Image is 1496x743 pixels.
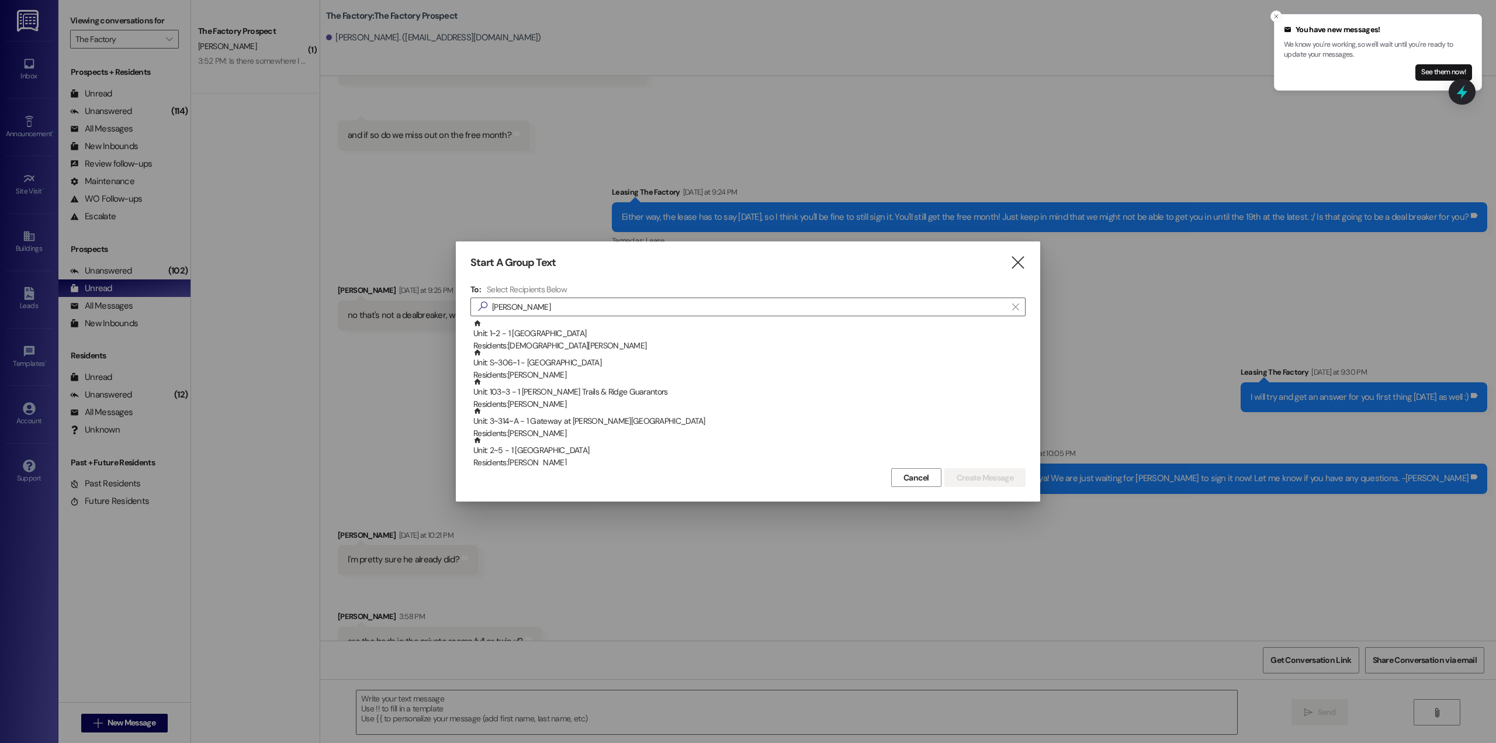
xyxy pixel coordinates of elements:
span: Create Message [957,472,1013,484]
div: Unit: 1~2 - 1 [GEOGRAPHIC_DATA] [473,319,1026,353]
button: Cancel [891,468,941,487]
span: Cancel [903,472,929,484]
div: Unit: 2~5 - 1 [GEOGRAPHIC_DATA]Residents:[PERSON_NAME] [470,436,1026,465]
button: Close toast [1270,11,1282,22]
div: Residents: [DEMOGRAPHIC_DATA][PERSON_NAME] [473,340,1026,352]
div: Unit: S~306~1 - [GEOGRAPHIC_DATA]Residents:[PERSON_NAME] [470,348,1026,378]
h4: Select Recipients Below [487,284,567,295]
div: Unit: S~306~1 - [GEOGRAPHIC_DATA] [473,348,1026,382]
button: Clear text [1006,298,1025,316]
div: Residents: [PERSON_NAME] [473,457,1026,469]
div: You have new messages! [1284,24,1472,36]
i:  [473,300,492,313]
h3: To: [470,284,481,295]
div: Unit: 103~3 - 1 [PERSON_NAME] Trails & Ridge GuarantorsResidents:[PERSON_NAME] [470,378,1026,407]
div: Unit: 2~5 - 1 [GEOGRAPHIC_DATA] [473,436,1026,469]
div: Unit: 3~314~A - 1 Gateway at [PERSON_NAME][GEOGRAPHIC_DATA] [473,407,1026,440]
h3: Start A Group Text [470,256,556,269]
div: Unit: 3~314~A - 1 Gateway at [PERSON_NAME][GEOGRAPHIC_DATA]Residents:[PERSON_NAME] [470,407,1026,436]
div: Residents: [PERSON_NAME] [473,427,1026,440]
div: Residents: [PERSON_NAME] [473,398,1026,410]
button: Create Message [944,468,1026,487]
div: Unit: 103~3 - 1 [PERSON_NAME] Trails & Ridge Guarantors [473,378,1026,411]
i:  [1012,302,1019,312]
button: See them now! [1415,64,1472,81]
p: We know you're working, so we'll wait until you're ready to update your messages. [1284,40,1472,60]
input: Search for any contact or apartment [492,299,1006,315]
div: Unit: 1~2 - 1 [GEOGRAPHIC_DATA]Residents:[DEMOGRAPHIC_DATA][PERSON_NAME] [470,319,1026,348]
i:  [1010,257,1026,269]
div: Residents: [PERSON_NAME] [473,369,1026,381]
